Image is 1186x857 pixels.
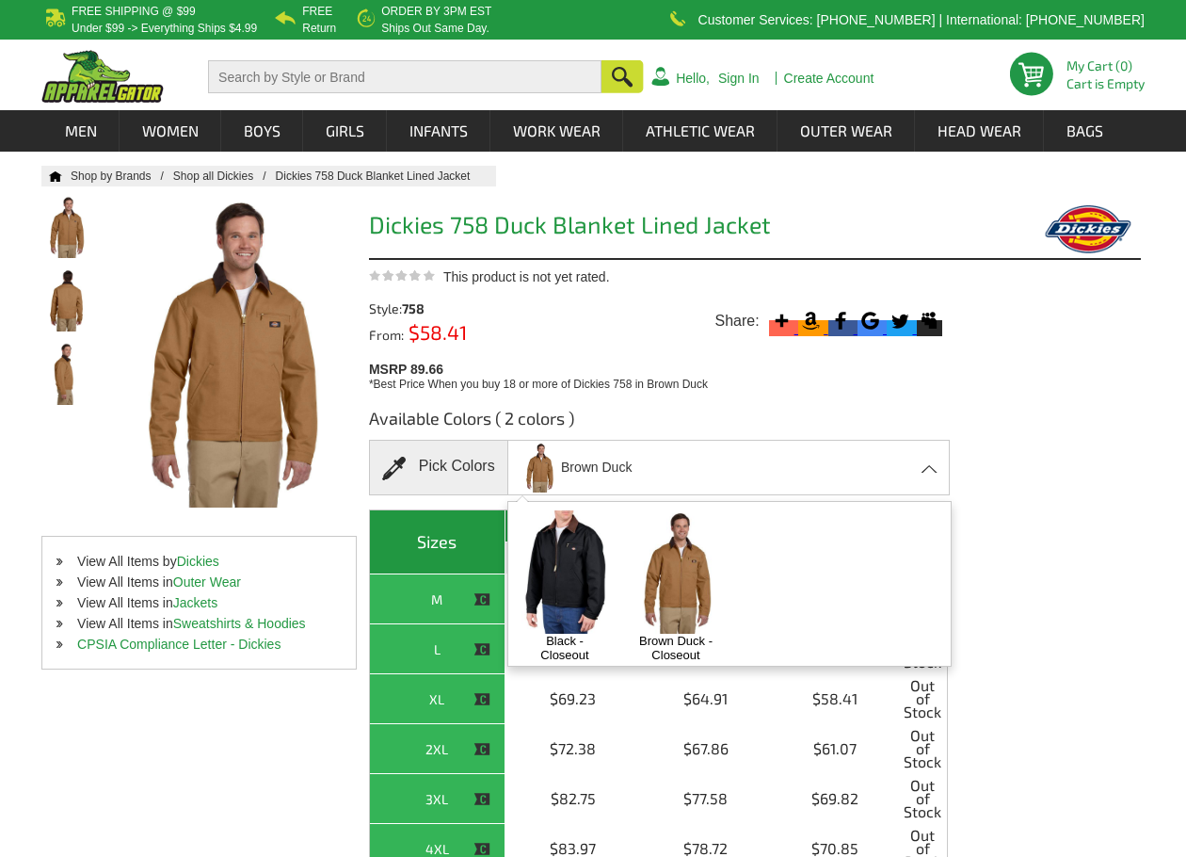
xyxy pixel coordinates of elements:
span: $58.41 [404,320,467,344]
a: Hello, [676,72,710,85]
li: View All Items in [42,592,356,613]
b: Free [302,5,332,18]
img: This item is CLOSEOUT! [473,591,490,608]
svg: Facebook [828,308,854,333]
p: Return [302,23,336,34]
img: Dickies 758 Duck Blanket Lined Jacket [41,196,91,258]
img: Brown Duck [520,443,559,493]
img: This item is CLOSEOUT! [473,641,490,658]
div: Pick Colors [369,440,508,495]
div: From: [369,325,515,342]
img: This item is CLOSEOUT! [473,691,490,708]
a: Brown Duck - Closeout [636,634,716,662]
img: This item is CLOSEOUT! [473,791,490,808]
span: *Best Price When you buy 18 or more of Dickies 758 in Brown Duck [369,378,708,391]
img: Black [516,510,615,634]
img: ApparelGator [41,50,164,103]
a: Create Account [784,72,874,85]
img: Brown Duck [627,510,726,634]
a: Men [43,110,119,152]
span: 758 [402,300,425,316]
div: 2XL [375,737,500,761]
svg: Amazon [798,308,824,333]
a: Black - Closeout [525,634,605,662]
td: $72.38 [505,724,641,774]
a: Dickies 758 Duck Blanket Lined Jacket [276,170,489,183]
div: XL [375,687,500,711]
span: Share: [715,312,760,331]
th: 1-6 [505,542,641,574]
a: Sign In [718,72,760,85]
div: MSRP 89.66 [369,357,954,393]
a: Athletic Wear [624,110,777,152]
b: Free Shipping @ $99 [72,5,196,18]
li: View All Items in [42,613,356,634]
svg: Google Bookmark [857,308,883,333]
li: View All Items by [42,551,356,572]
img: Dickies 758 Duck Blanket Lined Jacket [41,269,91,331]
span: Brown Duck [561,451,632,484]
span: Out of Stock [904,779,941,818]
svg: More [769,308,794,333]
span: This product is not yet rated. [443,269,610,284]
a: Work Wear [491,110,622,152]
li: View All Items in [42,572,356,592]
a: Jackets [173,595,217,610]
span: Out of Stock [904,729,941,768]
h1: Dickies 758 Duck Blanket Lined Jacket [369,213,948,242]
img: This product is not yet rated. [369,269,435,282]
div: Style: [369,302,515,315]
th: Sizes [370,510,505,574]
span: Cart is Empty [1066,77,1145,90]
td: $67.86 [641,724,771,774]
a: CPSIA Compliance Letter - Dickies [77,637,280,652]
a: Dickies [177,554,219,569]
td: $69.23 [505,624,641,674]
p: under $99 -> everything ships $4.99 [72,23,257,34]
th: Quantity/Volume [505,510,947,542]
td: $58.41 [772,674,899,724]
a: Outer Wear [778,110,914,152]
td: $82.75 [505,774,641,824]
img: Dickies [1034,205,1141,253]
p: Customer Services: [PHONE_NUMBER] | International: [PHONE_NUMBER] [698,14,1145,25]
input: Search by Style or Brand [208,60,601,93]
span: Out of Stock [904,629,941,669]
a: Outer Wear [173,574,241,590]
div: M [375,588,500,611]
div: 3XL [375,787,500,811]
td: $77.58 [641,774,771,824]
a: Shop by Brands [71,170,173,183]
div: L [375,638,500,661]
img: Dickies 758 Duck Blanket Lined Jacket [41,343,91,405]
a: Sweatshirts & Hoodies [173,616,306,631]
a: Shop all Dickies [173,170,276,183]
a: Women [120,110,220,152]
a: Bags [1045,110,1125,152]
a: Boys [222,110,302,152]
p: ships out same day. [381,23,491,34]
svg: Myspace [917,308,942,333]
td: $61.07 [772,724,899,774]
td: $69.23 [505,674,641,724]
h3: Available Colors ( 2 colors ) [369,407,948,440]
a: Girls [304,110,386,152]
td: $64.91 [641,674,771,724]
td: $69.82 [772,774,899,824]
li: My Cart (0) [1066,59,1137,73]
img: This item is CLOSEOUT! [473,741,490,758]
td: $69.23 [505,574,641,624]
a: Infants [388,110,489,152]
svg: Twitter [887,308,912,333]
a: Head Wear [916,110,1043,152]
span: Out of Stock [904,679,941,719]
a: Home [41,170,62,182]
b: Order by 3PM EST [381,5,491,18]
